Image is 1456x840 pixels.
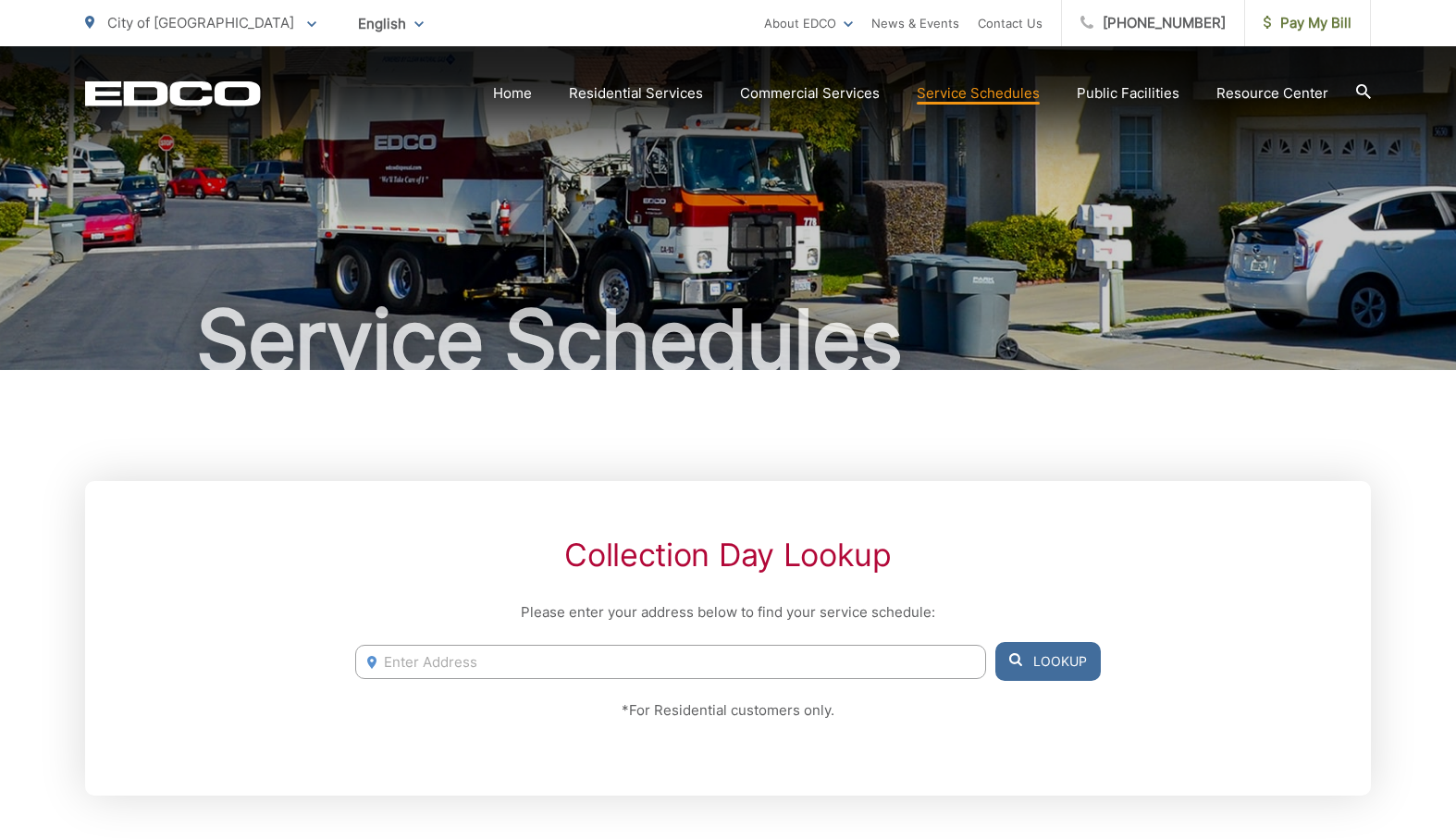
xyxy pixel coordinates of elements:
a: Public Facilities [1077,82,1179,105]
button: Lookup [995,642,1101,681]
span: English [344,7,438,40]
input: Enter Address [355,645,986,679]
h2: Collection Day Lookup [355,537,1101,574]
a: EDCD logo. Return to the homepage. [85,80,261,106]
a: Service Schedules [917,82,1040,105]
p: Please enter your address below to find your service schedule: [355,601,1101,624]
a: Home [493,82,532,105]
a: News & Events [871,12,959,34]
a: About EDCO [764,12,853,34]
a: Contact Us [978,12,1043,34]
a: Resource Center [1216,82,1328,105]
a: Residential Services [569,82,703,105]
a: Commercial Services [740,82,880,105]
p: *For Residential customers only. [355,699,1101,722]
h1: Service Schedules [85,294,1371,387]
span: Pay My Bill [1264,12,1351,34]
span: City of [GEOGRAPHIC_DATA] [107,14,294,31]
